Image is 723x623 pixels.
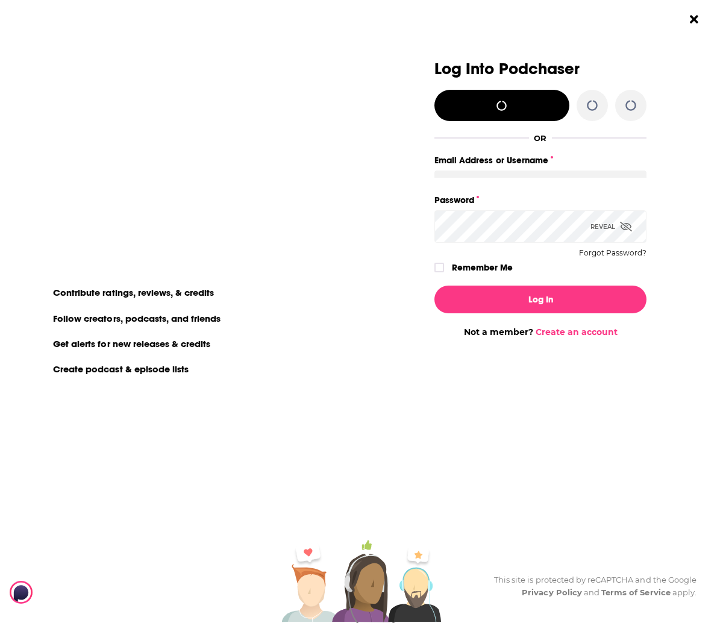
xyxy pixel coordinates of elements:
label: Email Address or Username [434,152,646,168]
li: On Podchaser you can: [46,263,287,275]
input: Email Address or Username [434,171,646,203]
label: Remember Me [452,260,513,275]
li: Create podcast & episode lists [46,361,197,377]
li: Contribute ratings, reviews, & credits [46,284,223,300]
div: This site is protected by reCAPTCHA and the Google and apply. [484,574,696,599]
button: Log In [434,286,646,313]
div: Not a member? [434,327,646,337]
h3: Log Into Podchaser [434,60,646,78]
div: Reveal [590,210,632,243]
button: Close Button [683,8,706,31]
a: Terms of Service [601,587,671,597]
img: Podchaser - Follow, Share and Rate Podcasts [10,581,125,604]
a: Podchaser - Follow, Share and Rate Podcasts [10,581,116,604]
li: Get alerts for new releases & credits [46,336,219,351]
li: Follow creators, podcasts, and friends [46,310,230,326]
div: OR [534,133,546,143]
label: Password [434,192,646,208]
a: create an account [104,63,223,80]
a: Create an account [536,327,618,337]
a: Privacy Policy [522,587,582,597]
button: Forgot Password? [579,249,646,257]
